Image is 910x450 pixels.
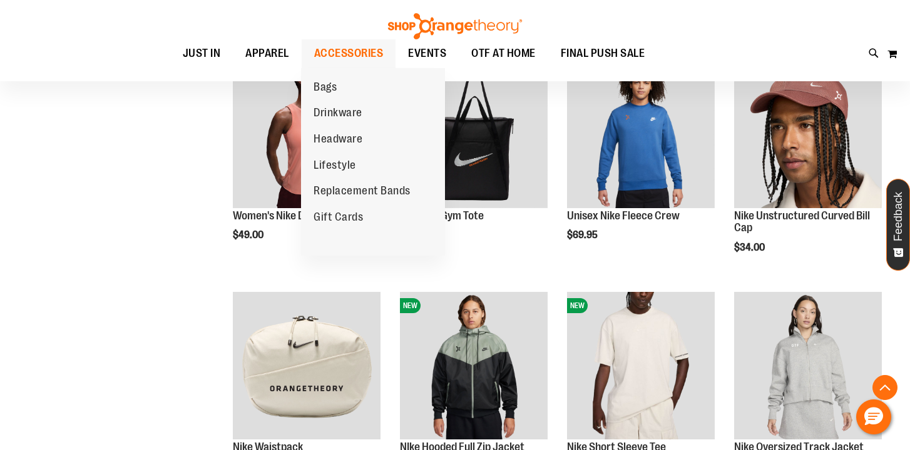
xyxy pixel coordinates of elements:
a: ACCESSORIES [302,39,396,68]
a: APPAREL [233,39,302,67]
a: FINAL PUSH SALE [548,39,658,68]
a: Replacement Bands [301,178,423,204]
a: Nike Oversized Track Jacket [734,292,882,441]
span: NEW [567,298,588,313]
span: $34.00 [734,242,767,253]
a: Women's Nike Dri-FIT Tank TopNEW [233,60,381,209]
span: Gift Cards [314,211,363,226]
span: Bags [314,81,337,96]
button: Feedback - Show survey [886,179,910,271]
ul: ACCESSORIES [301,68,445,256]
a: Gift Cards [301,204,376,231]
span: NEW [400,298,421,313]
a: Unisex Nike Fleece Crew [567,209,680,222]
div: product [561,54,721,272]
div: product [227,54,387,272]
span: JUST IN [183,39,221,67]
img: Nike Unstructured Curved Bill Cap [734,60,882,207]
a: Nike Unstructured Curved Bill Cap [734,60,882,209]
img: Nike Short Sleeve Tee [567,292,715,439]
a: Nike 28L Gym ToteNEW [400,60,548,209]
a: Women's Nike Dri-FIT Tank Top [233,209,371,222]
img: Unisex Nike Fleece Crew [567,60,715,207]
a: Drinkware [301,100,375,126]
span: OTF AT HOME [471,39,536,67]
a: OTF AT HOME [459,39,548,68]
div: product [394,54,554,272]
span: EVENTS [408,39,446,67]
a: Bags [301,74,349,101]
span: APPAREL [245,39,289,67]
span: Lifestyle [314,159,356,174]
img: Women's Nike Dri-FIT Tank Top [233,60,381,207]
span: $49.00 [233,229,265,241]
a: EVENTS [396,39,459,68]
img: NIke Hooded Full Zip Jacket [400,292,548,439]
a: NIke Hooded Full Zip JacketNEW [400,292,548,441]
div: product [728,54,888,285]
a: Nike Waistpack [233,292,381,441]
a: Nike Unstructured Curved Bill Cap [734,209,870,234]
a: Unisex Nike Fleece CrewNEW [567,60,715,209]
a: Nike Short Sleeve TeeNEW [567,292,715,441]
span: FINAL PUSH SALE [561,39,645,67]
button: Hello, have a question? Let’s chat. [856,399,891,434]
img: Nike Oversized Track Jacket [734,292,882,439]
img: Shop Orangetheory [386,13,524,39]
span: Feedback [892,192,904,241]
img: Nike Waistpack [233,292,381,439]
span: ACCESSORIES [314,39,384,67]
button: Back To Top [872,375,897,400]
span: $69.95 [567,229,600,241]
a: JUST IN [170,39,233,68]
span: Headware [314,132,362,148]
img: Nike 28L Gym Tote [400,60,548,207]
span: Replacement Bands [314,184,411,200]
a: Headware [301,126,375,152]
span: Drinkware [314,106,362,122]
a: Lifestyle [301,152,369,179]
